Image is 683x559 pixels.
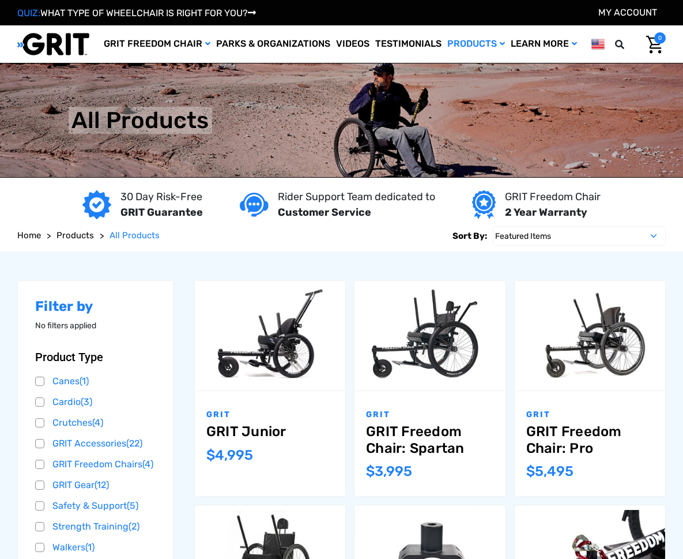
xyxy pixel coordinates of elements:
[366,408,493,421] p: GRIT
[35,393,156,411] a: Cardio(3)
[81,396,92,407] span: (3)
[110,230,160,241] span: All Products
[82,190,111,219] img: GRIT Guarantee
[526,463,573,479] span: $5,495
[35,414,156,432] a: Crutches(4)
[35,518,156,535] a: Strength Training(2)
[126,438,142,449] span: (22)
[71,107,209,134] h1: All Products
[17,7,256,18] a: QUIZ:WHAT TYPE OF WHEELCHAIR IS RIGHT FOR YOU?
[213,25,333,63] a: Parks & Organizations
[142,459,153,470] span: (4)
[17,229,41,242] a: Home
[120,206,203,219] strong: GRIT Guarantee
[526,408,654,421] p: GRIT
[17,7,40,18] span: QUIZ:
[56,230,94,241] span: Products
[372,25,444,63] a: Testimonials
[354,286,505,386] img: GRIT Freedom Chair: Spartan
[240,193,269,216] img: Customer service
[35,497,156,515] a: Safety & Support(5)
[35,350,156,364] button: Product Type
[35,456,156,473] a: GRIT Freedom Chairs(4)
[56,229,94,242] a: Products
[127,500,138,511] span: (5)
[101,25,213,63] a: GRIT Freedom Chair
[120,189,203,205] p: 30 Day Risk-Free
[35,298,156,315] h2: Filter by
[654,32,666,44] span: 0
[17,230,41,241] span: Home
[35,539,156,556] a: Walkers(1)
[472,190,496,219] img: Year warranty
[366,423,493,457] a: GRIT Freedom Chair: Spartan,$3,995.00
[206,408,334,421] p: GRIT
[278,206,371,219] strong: Customer Service
[366,463,412,479] span: $3,995
[85,542,95,553] span: (1)
[35,350,103,364] span: Product Type
[17,32,89,56] img: GRIT All-Terrain Wheelchair and Mobility Equipment
[452,226,487,246] label: Sort By:
[278,189,435,205] p: Rider Support Team dedicated to
[195,286,345,386] img: GRIT Junior: GRIT Freedom Chair all terrain wheelchair engineered specifically for kids
[598,7,657,18] a: Account
[526,423,654,457] a: GRIT Freedom Chair: Pro,$5,495.00
[129,521,139,532] span: (2)
[515,281,665,391] a: GRIT Freedom Chair: Pro,$5,495.00
[505,206,587,219] strong: 2 Year Warranty
[95,479,109,490] span: (12)
[505,189,601,205] p: GRIT Freedom Chair
[206,447,253,463] span: $4,995
[646,36,663,54] img: Cart
[206,423,334,440] a: GRIT Junior,$4,995.00
[35,477,156,494] a: GRIT Gear(12)
[444,25,508,63] a: Products
[515,286,665,386] img: GRIT Freedom Chair Pro: the Pro model shown including contoured Invacare Matrx seatback, Spinergy...
[80,376,89,387] span: (1)
[632,32,637,57] input: Search
[35,320,156,332] p: No filters applied
[354,281,505,391] a: GRIT Freedom Chair: Spartan,$3,995.00
[637,32,666,57] a: Cart with 0 items
[110,229,160,242] a: All Products
[92,417,103,428] span: (4)
[333,25,372,63] a: Videos
[35,435,156,452] a: GRIT Accessories(22)
[195,281,345,391] a: GRIT Junior,$4,995.00
[591,37,605,51] img: us.png
[35,373,156,390] a: Canes(1)
[508,25,580,63] a: Learn More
